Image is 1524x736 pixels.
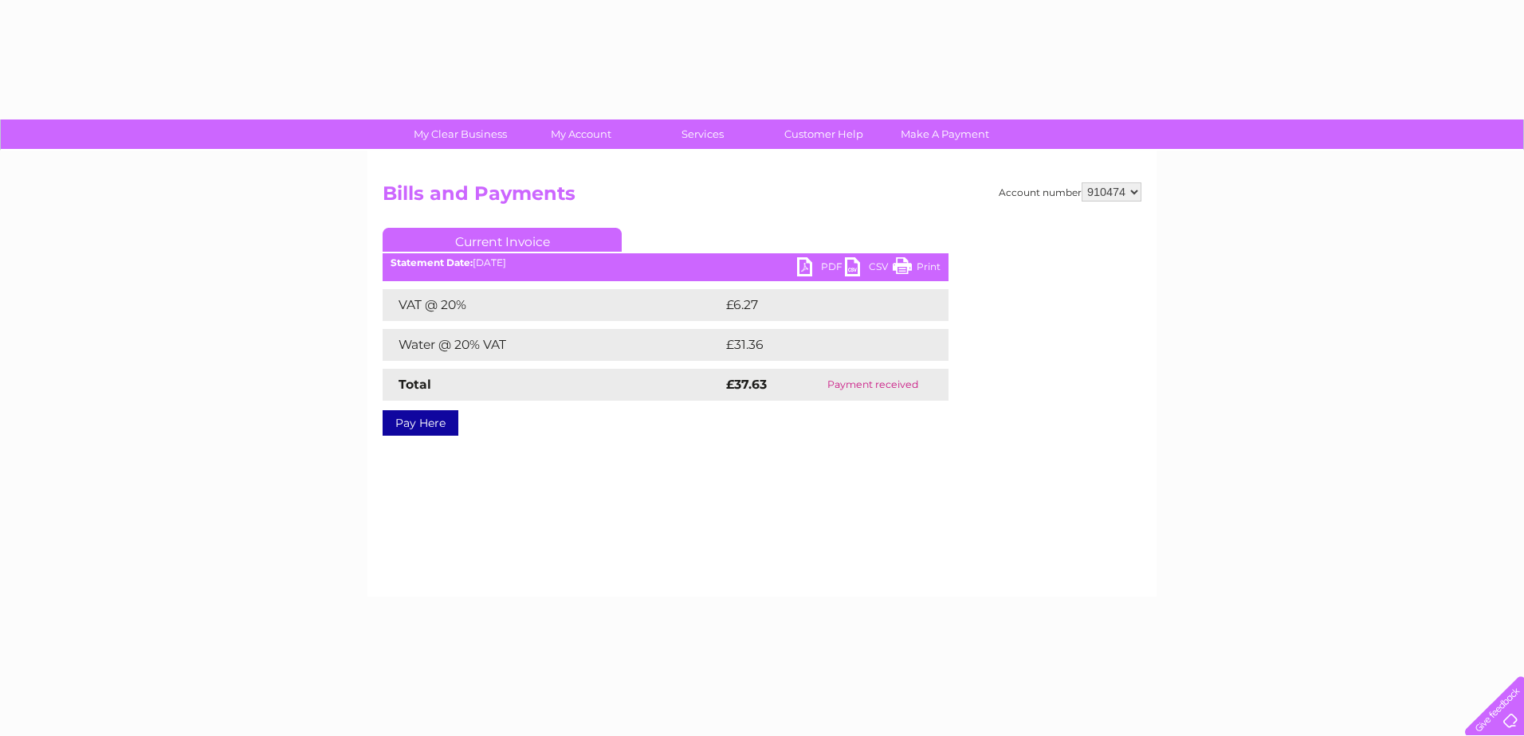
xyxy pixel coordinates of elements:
a: My Clear Business [395,119,526,149]
td: Water @ 20% VAT [383,329,722,361]
td: £6.27 [722,289,911,321]
td: £31.36 [722,329,915,361]
a: Make A Payment [879,119,1011,149]
a: Pay Here [383,410,458,436]
a: PDF [797,257,845,280]
div: [DATE] [383,257,949,268]
a: My Account [516,119,647,149]
td: VAT @ 20% [383,289,722,321]
a: Current Invoice [383,228,622,252]
div: Account number [999,182,1141,202]
strong: £37.63 [726,377,767,392]
strong: Total [399,377,431,392]
b: Statement Date: [391,256,473,268]
td: Payment received [797,369,949,401]
a: Print [893,257,941,280]
h2: Bills and Payments [383,182,1141,213]
a: Customer Help [758,119,890,149]
a: CSV [845,257,893,280]
a: Services [637,119,768,149]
